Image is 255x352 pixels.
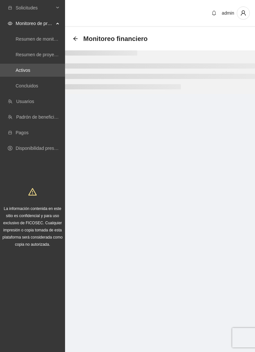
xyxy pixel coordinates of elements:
span: Monitoreo de proyectos [16,17,54,30]
a: Resumen de proyectos aprobados [16,52,85,57]
a: Usuarios [16,99,34,104]
span: user [237,10,249,16]
span: warning [28,188,37,196]
span: Monitoreo financiero [83,33,148,44]
a: Resumen de monitoreo [16,36,63,42]
a: Pagos [16,130,29,135]
button: bell [209,8,219,18]
a: Padrón de beneficiarios [16,114,64,120]
a: Disponibilidad presupuestal [16,146,71,151]
span: La información contenida en este sitio es confidencial y para uso exclusivo de FICOSEC. Cualquier... [3,206,63,247]
span: inbox [8,6,12,10]
span: arrow-left [73,36,78,41]
span: Solicitudes [16,1,54,14]
button: user [237,7,250,20]
span: bell [209,10,219,16]
span: eye [8,21,12,26]
a: Activos [16,68,30,73]
a: Concluidos [16,83,38,88]
div: Back [73,36,78,42]
span: admin [222,10,234,16]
